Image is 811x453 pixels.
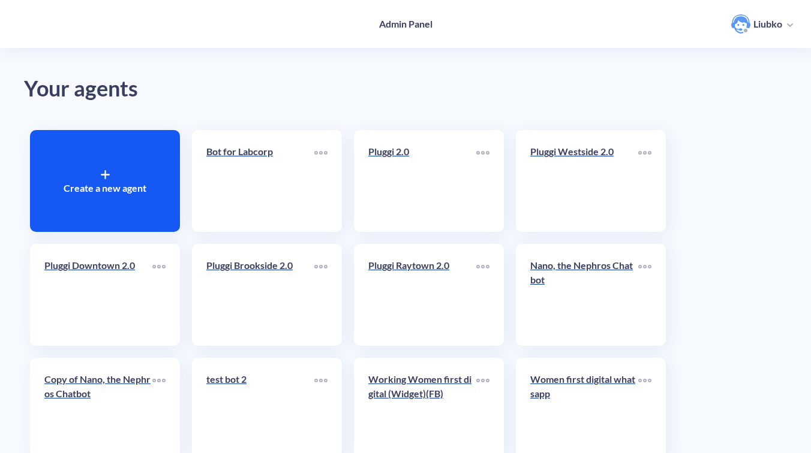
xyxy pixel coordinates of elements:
[64,181,146,195] p: Create a new agent
[368,144,476,159] p: Pluggi 2.0
[530,144,638,218] a: Pluggi Westside 2.0
[379,18,432,29] h4: Admin Panel
[368,372,476,401] p: Working Women first digital (Widget)(FB)
[725,13,799,35] button: user photoLiubko
[206,372,314,386] p: test bot 2
[44,372,152,445] a: Copy of Nano, the Nephros Chatbot
[206,372,314,445] a: test bot 2
[206,258,314,331] a: Pluggi Brookside 2.0
[368,372,476,445] a: Working Women first digital (Widget)(FB)
[44,258,152,331] a: Pluggi Downtown 2.0
[530,144,638,159] p: Pluggi Westside 2.0
[368,258,476,331] a: Pluggi Raytown 2.0
[368,258,476,273] p: Pluggi Raytown 2.0
[368,144,476,218] a: Pluggi 2.0
[206,144,314,218] a: Bot for Labcorp
[44,258,152,273] p: Pluggi Downtown 2.0
[530,372,638,445] a: Women first digital whatsapp
[731,14,750,34] img: user photo
[206,258,314,273] p: Pluggi Brookside 2.0
[530,258,638,331] a: Nano, the Nephros Chatbot
[530,372,638,401] p: Women first digital whatsapp
[44,372,152,401] p: Copy of Nano, the Nephros Chatbot
[753,17,782,31] p: Liubko
[24,72,787,106] div: Your agents
[530,258,638,287] p: Nano, the Nephros Chatbot
[206,144,314,159] p: Bot for Labcorp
